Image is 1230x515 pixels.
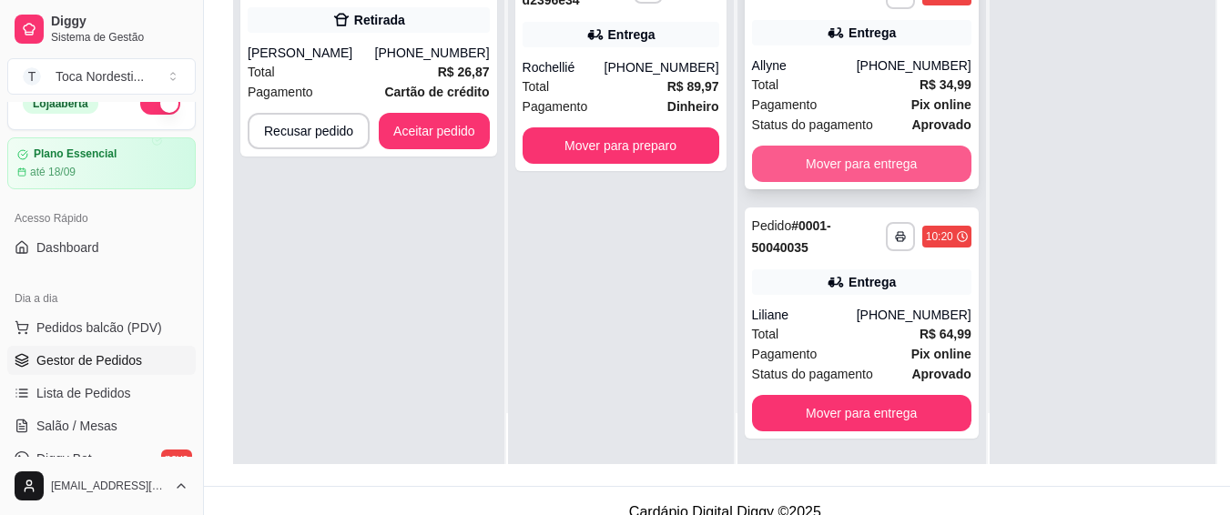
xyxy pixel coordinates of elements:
span: Status do pagamento [752,115,873,135]
button: Mover para entrega [752,146,971,182]
span: Diggy Bot [36,449,92,468]
span: Pagamento [752,95,818,115]
div: Acesso Rápido [7,204,196,233]
span: Pedidos balcão (PDV) [36,318,162,337]
span: Pedido [752,218,792,233]
div: Toca Nordesti ... [56,67,144,86]
button: Aceitar pedido [379,113,490,149]
span: Status do pagamento [752,364,873,384]
strong: Pix online [911,347,971,361]
div: Rochellié [523,58,605,76]
a: Diggy Botnovo [7,444,196,473]
span: Total [752,324,779,344]
strong: aprovado [911,117,971,132]
span: Pagamento [523,96,588,116]
a: Lista de Pedidos [7,379,196,408]
div: [PHONE_NUMBER] [605,58,719,76]
div: Allyne [752,56,857,75]
div: [PERSON_NAME] [248,44,375,62]
div: Dia a dia [7,284,196,313]
div: 10:20 [926,229,953,244]
div: [PHONE_NUMBER] [857,56,971,75]
article: Plano Essencial [34,147,117,161]
strong: Pix online [911,97,971,112]
strong: Cartão de crédito [384,85,489,99]
button: Recusar pedido [248,113,370,149]
a: DiggySistema de Gestão [7,7,196,51]
strong: R$ 64,99 [920,327,971,341]
strong: R$ 34,99 [920,77,971,92]
span: Pagamento [248,82,313,102]
a: Gestor de Pedidos [7,346,196,375]
span: Salão / Mesas [36,417,117,435]
span: Total [248,62,275,82]
span: Lista de Pedidos [36,384,131,402]
strong: Dinheiro [667,99,719,114]
span: Gestor de Pedidos [36,351,142,369]
div: Loja aberta [23,94,98,114]
article: até 18/09 [30,165,76,179]
strong: # 0001-50040035 [752,218,831,255]
div: [PHONE_NUMBER] [375,44,490,62]
div: [PHONE_NUMBER] [857,306,971,324]
a: Plano Essencialaté 18/09 [7,137,196,189]
strong: R$ 89,97 [667,79,719,94]
span: Pagamento [752,344,818,364]
span: [EMAIL_ADDRESS][DOMAIN_NAME] [51,479,167,493]
button: Mover para entrega [752,395,971,431]
div: Entrega [849,273,896,291]
div: Entrega [849,24,896,42]
div: Entrega [608,25,656,44]
a: Salão / Mesas [7,411,196,440]
button: Pedidos balcão (PDV) [7,313,196,342]
strong: R$ 26,87 [438,65,490,79]
div: Retirada [354,11,405,29]
button: Select a team [7,58,196,95]
span: Sistema de Gestão [51,30,188,45]
span: Total [523,76,550,96]
span: Total [752,75,779,95]
strong: aprovado [911,367,971,381]
button: Alterar Status [140,93,180,115]
button: [EMAIL_ADDRESS][DOMAIN_NAME] [7,464,196,508]
span: Diggy [51,14,188,30]
span: T [23,67,41,86]
div: Liliane [752,306,857,324]
button: Mover para preparo [523,127,719,164]
a: Dashboard [7,233,196,262]
span: Dashboard [36,238,99,257]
